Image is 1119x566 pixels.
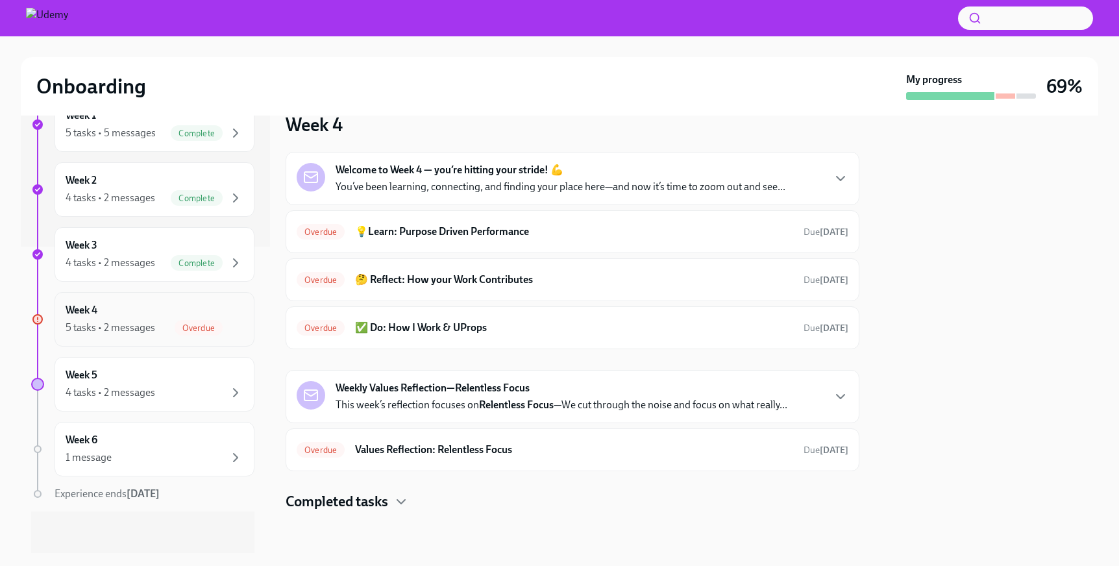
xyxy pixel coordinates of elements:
div: 5 tasks • 5 messages [66,126,156,140]
span: Due [804,227,848,238]
h6: ✅ Do: How I Work & UProps [355,321,793,335]
h3: 69% [1046,75,1083,98]
a: Week 45 tasks • 2 messagesOverdue [31,292,254,347]
h3: Week 4 [286,113,343,136]
span: Overdue [297,275,345,285]
span: Due [804,323,848,334]
strong: My progress [906,73,962,87]
div: 5 tasks • 2 messages [66,321,155,335]
h4: Completed tasks [286,492,388,511]
a: Overdue✅ Do: How I Work & UPropsDue[DATE] [297,317,848,338]
strong: [DATE] [820,445,848,456]
a: Week 34 tasks • 2 messagesComplete [31,227,254,282]
span: Overdue [297,323,345,333]
strong: Welcome to Week 4 — you’re hitting your stride! 💪 [336,163,563,177]
h6: 🤔 Reflect: How your Work Contributes [355,273,793,287]
a: Week 54 tasks • 2 messages [31,357,254,412]
h2: Onboarding [36,73,146,99]
strong: [DATE] [820,275,848,286]
a: Week 24 tasks • 2 messagesComplete [31,162,254,217]
div: Completed tasks [286,492,859,511]
a: OverdueValues Reflection: Relentless FocusDue[DATE] [297,439,848,460]
strong: [DATE] [127,487,160,500]
span: Experience ends [55,487,160,500]
div: 1 message [66,450,112,465]
div: 4 tasks • 2 messages [66,256,155,270]
a: Overdue💡Learn: Purpose Driven PerformanceDue[DATE] [297,221,848,242]
p: This week’s reflection focuses on —We cut through the noise and focus on what really... [336,398,787,412]
strong: [DATE] [820,227,848,238]
span: August 9th, 2025 10:00 [804,322,848,334]
div: 4 tasks • 2 messages [66,191,155,205]
strong: [DATE] [820,323,848,334]
span: Complete [171,129,223,138]
span: Overdue [175,323,223,333]
span: August 11th, 2025 10:00 [804,444,848,456]
h6: Week 2 [66,173,97,188]
a: Week 61 message [31,422,254,476]
span: Complete [171,193,223,203]
a: Overdue🤔 Reflect: How your Work ContributesDue[DATE] [297,269,848,290]
img: Udemy [26,8,68,29]
h6: Week 5 [66,368,97,382]
h6: Week 1 [66,108,96,123]
strong: Relentless Focus [479,399,554,411]
h6: Week 6 [66,433,97,447]
span: August 9th, 2025 10:00 [804,226,848,238]
h6: Values Reflection: Relentless Focus [355,443,793,457]
span: Overdue [297,445,345,455]
h6: Week 3 [66,238,97,252]
span: Due [804,275,848,286]
span: Overdue [297,227,345,237]
p: You’ve been learning, connecting, and finding your place here—and now it’s time to zoom out and s... [336,180,785,194]
h6: Week 4 [66,303,97,317]
span: Complete [171,258,223,268]
a: Week 15 tasks • 5 messagesComplete [31,97,254,152]
div: 4 tasks • 2 messages [66,386,155,400]
span: August 9th, 2025 10:00 [804,274,848,286]
span: Due [804,445,848,456]
strong: Weekly Values Reflection—Relentless Focus [336,381,530,395]
h6: 💡Learn: Purpose Driven Performance [355,225,793,239]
